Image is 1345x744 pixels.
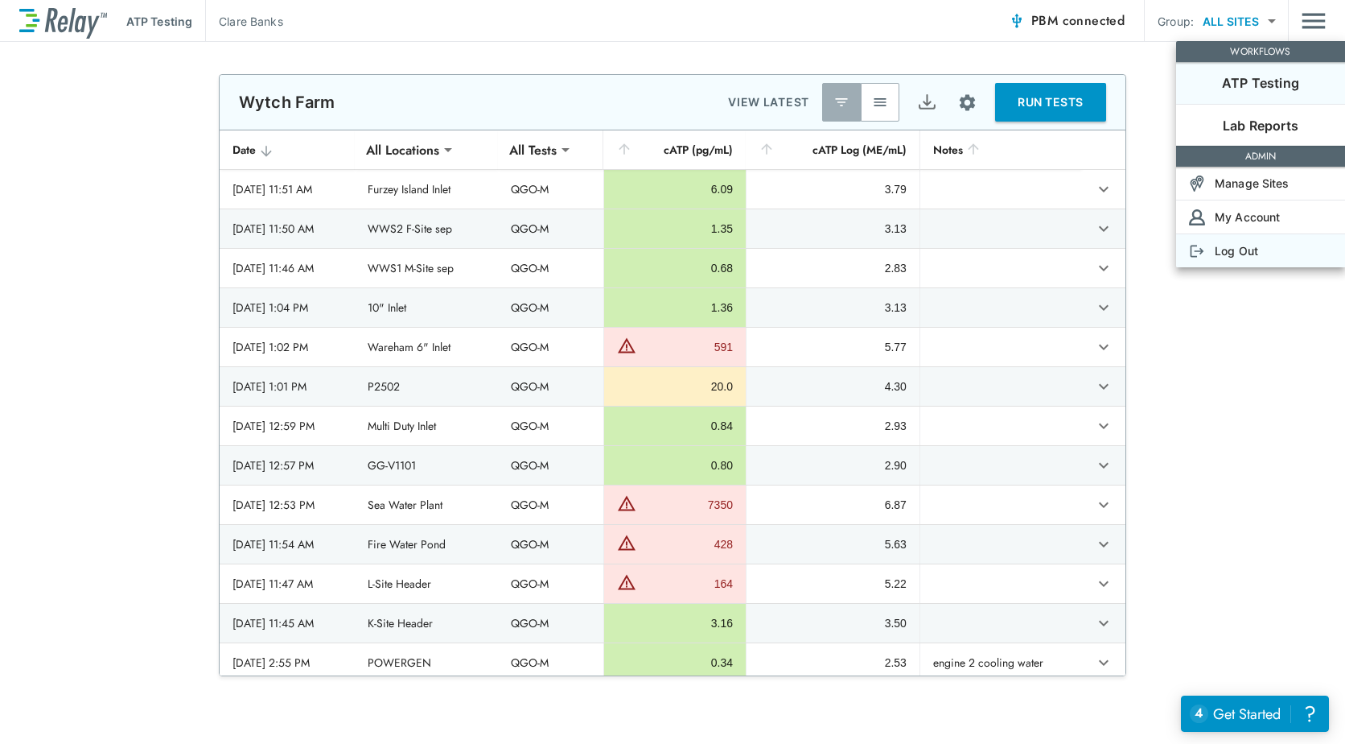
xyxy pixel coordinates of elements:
p: Lab Reports [1223,116,1298,135]
p: ADMIN [1179,149,1342,163]
img: Log Out Icon [1189,243,1205,259]
p: Manage Sites [1215,175,1289,192]
img: Sites [1189,176,1205,192]
p: ATP Testing [1222,73,1299,93]
p: WORKFLOWS [1179,44,1342,59]
p: My Account [1215,209,1280,225]
img: Account [1189,209,1205,225]
iframe: Resource center [1181,696,1329,732]
p: Log Out [1215,242,1258,259]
